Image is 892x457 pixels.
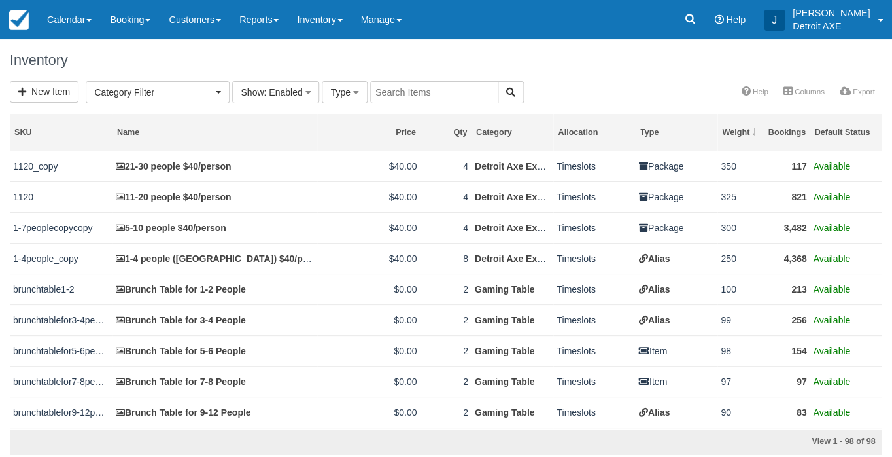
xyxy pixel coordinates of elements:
[553,151,635,182] td: Timeslots
[791,315,806,325] a: 256
[317,181,420,212] td: $40.00
[116,161,232,172] a: 21-30 people $40/person
[763,127,806,138] div: Bookings
[813,284,850,295] span: Available
[420,212,471,243] td: 4
[317,397,420,428] td: $0.00
[475,192,575,202] a: Detroit Axe Experience
[476,127,549,138] div: Category
[717,151,759,182] td: 350
[116,284,246,295] a: Brunch Table for 1-2 People
[759,151,810,182] td: 117
[759,397,810,428] td: 83
[639,315,670,325] a: Alias
[10,52,882,68] h1: Inventory
[475,376,535,387] a: Gaming Table
[553,335,635,366] td: Timeslots
[791,284,806,295] a: 213
[810,274,882,304] td: Available
[10,274,112,304] td: brunchtable1-2
[420,335,471,366] td: 2
[759,212,810,243] td: 3,482
[420,397,471,428] td: 2
[734,82,882,103] ul: More
[317,335,420,366] td: $0.00
[264,87,302,98] span: : Enabled
[472,397,553,428] td: Gaming Table
[472,304,553,335] td: Gaming Table
[639,407,670,418] a: Alias
[636,274,717,304] td: Alias
[636,212,717,243] td: Package
[810,151,882,182] td: Available
[472,366,553,397] td: Gaming Table
[475,284,535,295] a: Gaming Table
[472,335,553,366] td: Gaming Table
[558,127,631,138] div: Allocation
[722,127,754,138] div: Weight
[636,397,717,428] td: Alias
[475,346,535,356] a: Gaming Table
[14,127,108,138] div: SKU
[472,151,553,182] td: Detroit Axe Experience
[553,274,635,304] td: Timeslots
[717,181,759,212] td: 325
[317,304,420,335] td: $0.00
[241,87,264,98] span: Show
[636,366,717,397] td: Item
[734,82,776,101] a: Help
[472,243,553,274] td: Detroit Axe Experience
[420,274,471,304] td: 2
[116,407,251,418] a: Brunch Table for 9-12 People
[797,407,807,418] a: 83
[813,407,850,418] span: Available
[553,243,635,274] td: Timeslots
[553,304,635,335] td: Timeslots
[814,127,877,138] div: Default Status
[636,335,717,366] td: Item
[639,284,670,295] a: Alias
[112,274,318,304] td: Brunch Table for 1-2 People
[112,212,318,243] td: 5-10 people $40/person
[112,397,318,428] td: Brunch Table for 9-12 People
[759,335,810,366] td: 154
[791,192,806,202] a: 821
[10,81,78,103] a: New Item
[116,192,232,202] a: 11-20 people $40/person
[112,366,318,397] td: Brunch Table for 7-8 People
[813,253,850,264] span: Available
[317,366,420,397] td: $0.00
[793,20,870,33] p: Detroit AXE
[810,304,882,335] td: Available
[317,151,420,182] td: $40.00
[759,243,810,274] td: 4,368
[636,181,717,212] td: Package
[636,151,717,182] td: Package
[117,127,313,138] div: Name
[810,181,882,212] td: Available
[475,253,575,264] a: Detroit Axe Experience
[810,335,882,366] td: Available
[317,243,420,274] td: $40.00
[420,366,471,397] td: 2
[420,243,471,274] td: 8
[112,181,318,212] td: 11-20 people $40/person
[322,81,367,103] button: Type
[717,243,759,274] td: 250
[420,181,471,212] td: 4
[112,151,318,182] td: 21-30 people $40/person
[10,243,112,274] td: 1-4people_copy
[813,223,850,233] span: Available
[764,10,785,31] div: J
[370,81,498,103] input: Search Items
[813,315,850,325] span: Available
[10,304,112,335] td: brunchtablefor3-4people
[10,212,112,243] td: 1-7peoplecopycopy
[420,151,471,182] td: 4
[116,315,246,325] a: Brunch Table for 3-4 People
[791,346,806,356] a: 154
[717,397,759,428] td: 90
[783,253,806,264] a: 4,368
[791,161,806,172] a: 117
[717,212,759,243] td: 300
